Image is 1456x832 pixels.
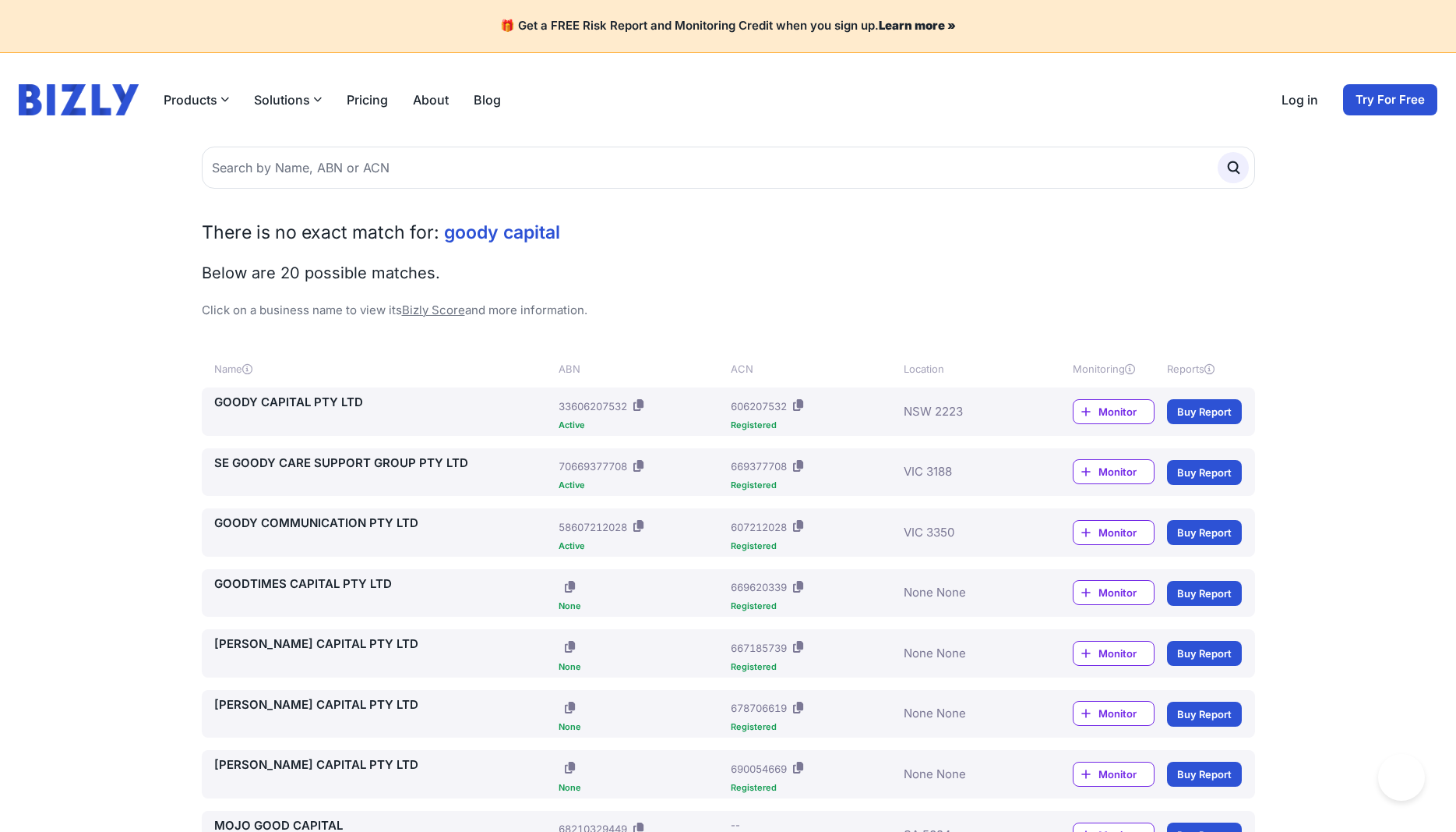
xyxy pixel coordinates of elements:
[731,602,897,611] div: Registered
[1167,702,1242,727] a: Buy Report
[731,700,787,716] div: 678706619
[347,90,388,109] a: Pricing
[1098,525,1154,540] span: Monitor
[904,696,1027,732] div: None None
[1073,762,1155,787] a: Monitor
[904,636,1027,671] div: None None
[904,361,1027,377] div: Location
[559,421,724,430] div: Active
[731,579,787,595] div: 669620339
[559,542,724,551] div: Active
[1098,404,1154,420] span: Monitor
[731,723,897,731] div: Registered
[202,264,440,282] span: Below are 20 possible matches.
[214,361,553,377] div: Name
[1098,646,1154,661] span: Monitor
[879,18,956,33] a: Learn more »
[1073,399,1155,424] a: Monitor
[904,515,1027,551] div: VIC 3350
[1167,399,1242,424] a: Buy Report
[731,542,897,551] div: Registered
[1073,580,1155,605] a: Monitor
[19,19,1437,34] h4: 🎁 Get a FREE Risk Report and Monitoring Credit when you sign up.
[1098,767,1154,782] span: Monitor
[1167,762,1242,787] a: Buy Report
[1167,641,1242,666] a: Buy Report
[1073,641,1155,666] a: Monitor
[1073,459,1155,484] a: Monitor
[1167,460,1242,485] a: Buy Report
[214,636,553,653] a: [PERSON_NAME] CAPITAL PTY LTD
[559,458,627,474] div: 70669377708
[444,221,560,243] span: goody capital
[904,455,1027,490] div: VIC 3188
[1167,520,1242,545] a: Buy Report
[731,519,787,535] div: 607212028
[904,394,1027,430] div: NSW 2223
[214,515,553,533] a: GOODY COMMUNICATION PTY LTD
[474,90,501,109] a: Blog
[559,784,724,792] div: None
[1073,701,1155,726] a: Monitor
[731,640,787,656] div: 667185739
[214,756,553,774] a: [PERSON_NAME] CAPITAL PTY LTD
[731,481,897,490] div: Registered
[1073,361,1155,377] div: Monitoring
[731,398,787,414] div: 606207532
[731,361,897,377] div: ACN
[1378,754,1425,801] iframe: Toggle Customer Support
[164,90,229,109] button: Products
[202,302,1255,320] p: Click on a business name to view its and more information.
[559,663,724,671] div: None
[214,394,553,412] a: GOODY CAPITAL PTY LTD
[559,361,724,377] div: ABN
[402,303,465,317] a: Bizly Score
[731,421,897,430] div: Registered
[731,784,897,792] div: Registered
[1281,90,1318,109] a: Log in
[1098,706,1154,721] span: Monitor
[1098,464,1154,480] span: Monitor
[559,481,724,490] div: Active
[1343,84,1437,115] a: Try For Free
[904,756,1027,792] div: None None
[731,458,787,474] div: 669377708
[254,90,322,109] button: Solutions
[1167,581,1242,606] a: Buy Report
[1098,585,1154,600] span: Monitor
[731,663,897,671] div: Registered
[904,575,1027,611] div: None None
[559,519,627,535] div: 58607212028
[202,147,1255,189] input: Search by Name, ABN or ACN
[559,723,724,731] div: None
[202,221,439,243] span: There is no exact match for:
[559,398,627,414] div: 33606207532
[1073,520,1155,545] a: Monitor
[731,761,787,777] div: 690054669
[413,90,449,109] a: About
[1167,361,1242,377] div: Reports
[214,575,553,593] a: GOODTIMES CAPITAL PTY LTD
[559,602,724,611] div: None
[214,455,553,473] a: SE GOODY CARE SUPPORT GROUP PTY LTD
[214,696,553,714] a: [PERSON_NAME] CAPITAL PTY LTD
